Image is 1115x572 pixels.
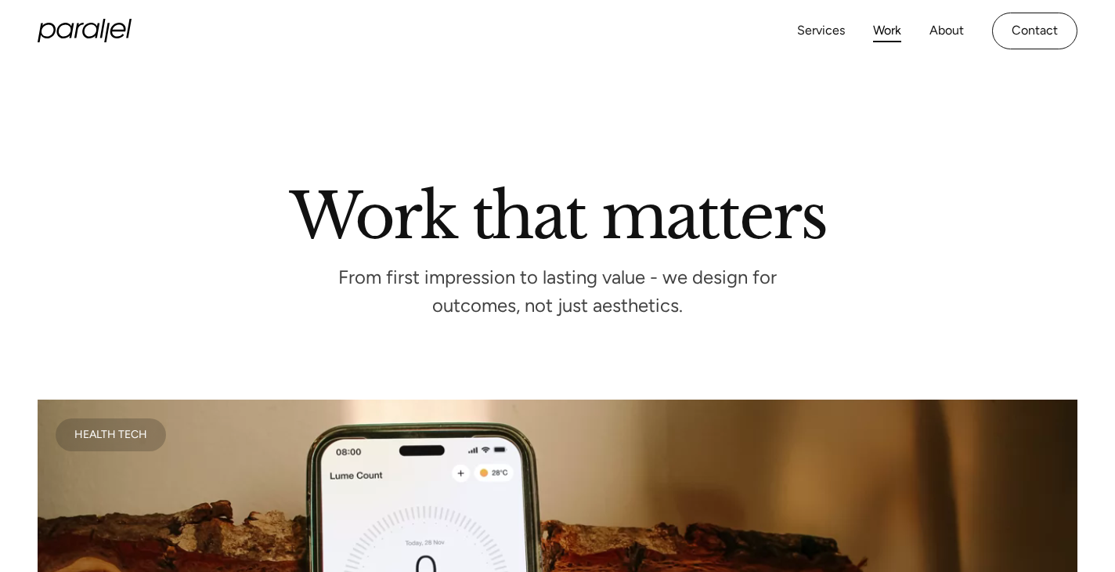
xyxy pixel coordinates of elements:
a: About [929,20,964,42]
p: From first impression to lasting value - we design for outcomes, not just aesthetics. [323,270,792,312]
a: home [38,19,132,42]
a: Contact [992,13,1077,49]
h2: Work that matters [111,186,1004,240]
a: Work [873,20,901,42]
div: Health Tech [74,431,147,439]
a: Services [797,20,845,42]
